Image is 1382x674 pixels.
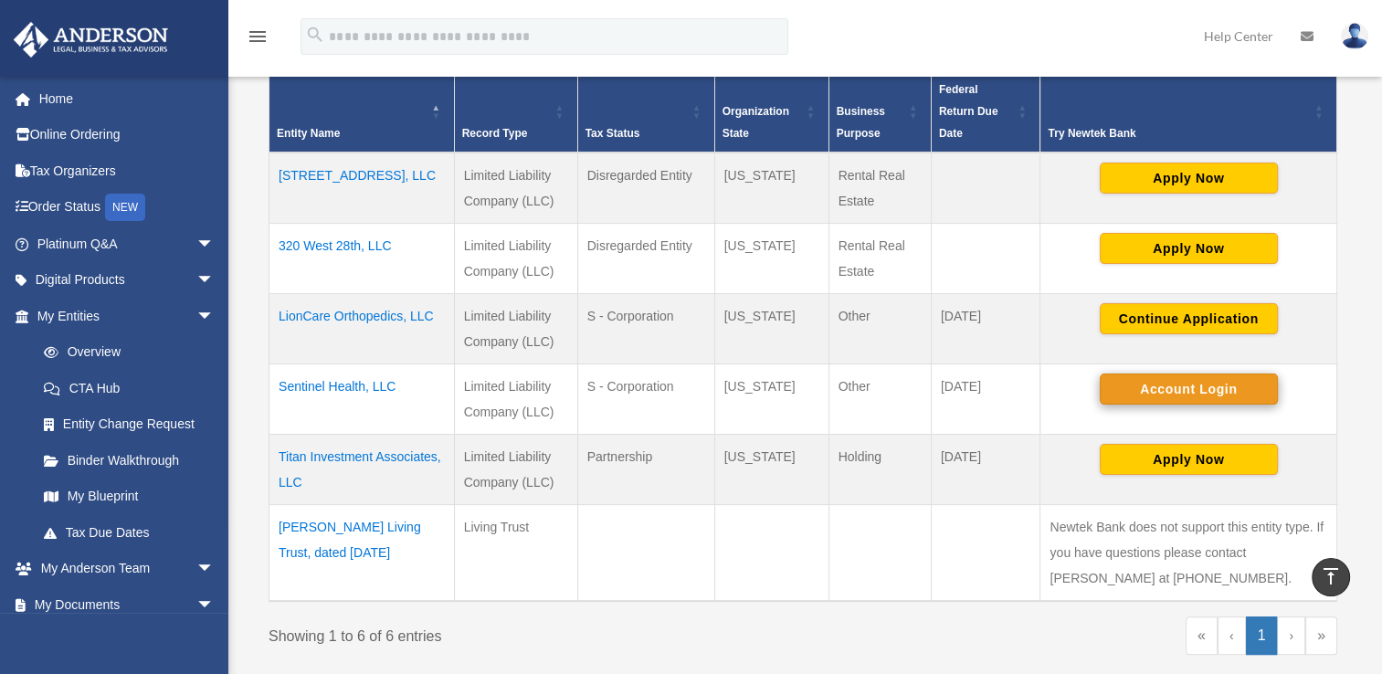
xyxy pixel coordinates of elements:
[828,223,931,293] td: Rental Real Estate
[577,363,714,434] td: S - Corporation
[269,504,455,601] td: [PERSON_NAME] Living Trust, dated [DATE]
[269,363,455,434] td: Sentinel Health, LLC
[1312,558,1350,596] a: vertical_align_top
[13,586,242,623] a: My Documentsarrow_drop_down
[714,363,828,434] td: [US_STATE]
[714,293,828,363] td: [US_STATE]
[714,70,828,153] th: Organization State: Activate to sort
[586,127,640,140] span: Tax Status
[577,223,714,293] td: Disregarded Entity
[1048,122,1309,144] div: Try Newtek Bank
[828,153,931,224] td: Rental Real Estate
[277,127,340,140] span: Entity Name
[13,262,242,299] a: Digital Productsarrow_drop_down
[462,127,528,140] span: Record Type
[939,83,998,140] span: Federal Return Due Date
[8,22,174,58] img: Anderson Advisors Platinum Portal
[13,226,242,262] a: Platinum Q&Aarrow_drop_down
[1100,444,1278,475] button: Apply Now
[269,616,789,649] div: Showing 1 to 6 of 6 entries
[1100,233,1278,264] button: Apply Now
[577,153,714,224] td: Disregarded Entity
[837,105,885,140] span: Business Purpose
[1040,70,1337,153] th: Try Newtek Bank : Activate to sort
[1320,565,1342,587] i: vertical_align_top
[828,70,931,153] th: Business Purpose: Activate to sort
[1040,504,1337,601] td: Newtek Bank does not support this entity type. If you have questions please contact [PERSON_NAME]...
[13,80,242,117] a: Home
[13,189,242,226] a: Order StatusNEW
[26,514,233,551] a: Tax Due Dates
[305,25,325,45] i: search
[196,226,233,263] span: arrow_drop_down
[454,70,577,153] th: Record Type: Activate to sort
[454,363,577,434] td: Limited Liability Company (LLC)
[196,262,233,300] span: arrow_drop_down
[247,32,269,47] a: menu
[13,298,233,334] a: My Entitiesarrow_drop_down
[269,70,455,153] th: Entity Name: Activate to invert sorting
[723,105,789,140] span: Organization State
[1341,23,1368,49] img: User Pic
[931,293,1040,363] td: [DATE]
[577,434,714,504] td: Partnership
[454,434,577,504] td: Limited Liability Company (LLC)
[13,551,242,587] a: My Anderson Teamarrow_drop_down
[828,293,931,363] td: Other
[1100,380,1278,395] a: Account Login
[1100,374,1278,405] button: Account Login
[26,442,233,479] a: Binder Walkthrough
[454,504,577,601] td: Living Trust
[269,434,455,504] td: Titan Investment Associates, LLC
[1186,616,1218,655] a: First
[26,334,224,371] a: Overview
[577,293,714,363] td: S - Corporation
[1100,163,1278,194] button: Apply Now
[714,223,828,293] td: [US_STATE]
[828,363,931,434] td: Other
[577,70,714,153] th: Tax Status: Activate to sort
[454,293,577,363] td: Limited Liability Company (LLC)
[247,26,269,47] i: menu
[931,70,1040,153] th: Federal Return Due Date: Activate to sort
[1100,303,1278,334] button: Continue Application
[26,406,233,443] a: Entity Change Request
[269,153,455,224] td: [STREET_ADDRESS], LLC
[714,153,828,224] td: [US_STATE]
[454,153,577,224] td: Limited Liability Company (LLC)
[105,194,145,221] div: NEW
[714,434,828,504] td: [US_STATE]
[13,117,242,153] a: Online Ordering
[26,370,233,406] a: CTA Hub
[269,293,455,363] td: LionCare Orthopedics, LLC
[269,223,455,293] td: 320 West 28th, LLC
[26,479,233,515] a: My Blueprint
[196,551,233,588] span: arrow_drop_down
[931,434,1040,504] td: [DATE]
[196,586,233,624] span: arrow_drop_down
[196,298,233,335] span: arrow_drop_down
[828,434,931,504] td: Holding
[931,363,1040,434] td: [DATE]
[13,153,242,189] a: Tax Organizers
[454,223,577,293] td: Limited Liability Company (LLC)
